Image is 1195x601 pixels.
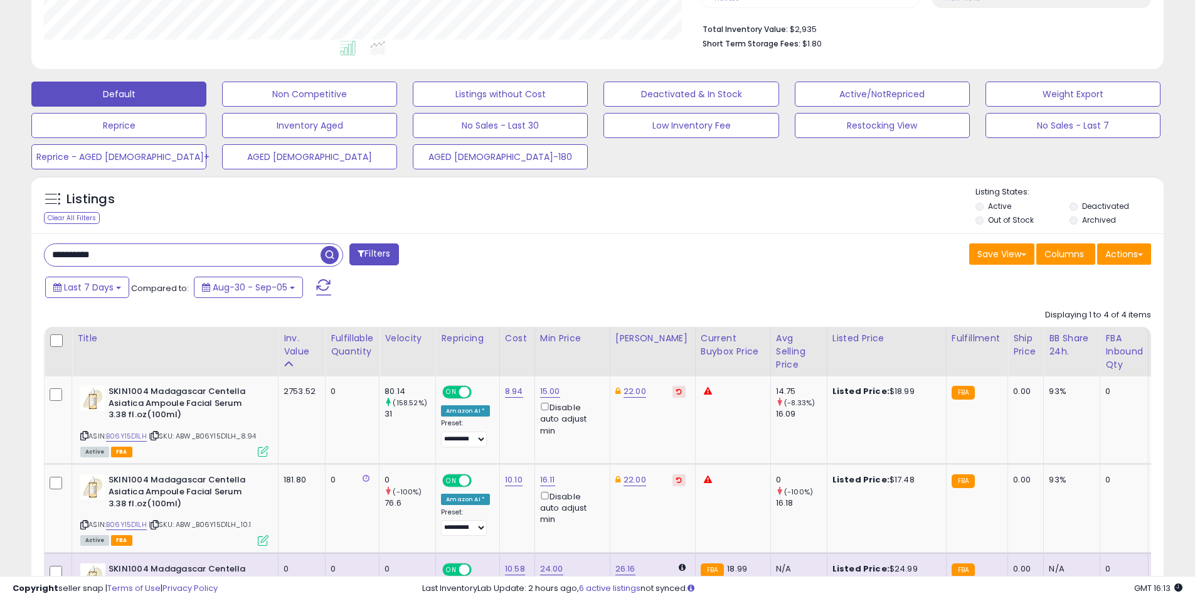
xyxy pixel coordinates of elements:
[784,398,815,408] small: (-8.33%)
[1013,332,1038,358] div: Ship Price
[80,563,105,588] img: 31Kxg2RcOgL._SL40_.jpg
[540,474,555,486] a: 16.11
[776,497,827,509] div: 16.18
[106,431,147,442] a: B06Y15D1LH
[505,385,523,398] a: 8.94
[331,563,369,575] div: 0
[615,332,690,345] div: [PERSON_NAME]
[1134,582,1182,594] span: 2025-09-13 16:13 GMT
[832,474,890,486] b: Listed Price:
[45,277,129,298] button: Last 7 Days
[776,474,827,486] div: 0
[802,38,822,50] span: $1.80
[385,563,435,575] div: 0
[213,281,287,294] span: Aug-30 - Sep-05
[1097,243,1151,265] button: Actions
[284,474,316,486] div: 181.80
[284,332,320,358] div: Inv. value
[385,408,435,420] div: 31
[1044,248,1084,260] span: Columns
[1082,201,1129,211] label: Deactivated
[162,582,218,594] a: Privacy Policy
[1049,474,1090,486] div: 93%
[832,385,890,397] b: Listed Price:
[1105,386,1139,397] div: 0
[776,563,817,575] div: N/A
[441,494,490,505] div: Amazon AI *
[776,386,827,397] div: 14.75
[441,405,490,417] div: Amazon AI *
[31,144,206,169] button: Reprice - AGED [DEMOGRAPHIC_DATA]+
[80,535,109,546] span: All listings currently available for purchase on Amazon
[422,583,1182,595] div: Last InventoryLab Update: 2 hours ago, not synced.
[952,563,975,577] small: FBA
[832,474,937,486] div: $17.48
[393,398,427,408] small: (158.52%)
[149,431,256,441] span: | SKU: ABW_B06Y15D1LH_8.94
[701,563,724,577] small: FBA
[952,474,975,488] small: FBA
[106,519,147,530] a: B06Y15D1LH
[443,387,459,398] span: ON
[776,332,822,371] div: Avg Selling Price
[540,385,560,398] a: 15.00
[975,186,1164,198] p: Listing States:
[80,386,268,455] div: ASIN:
[331,474,369,486] div: 0
[385,474,435,486] div: 0
[703,38,800,49] b: Short Term Storage Fees:
[131,282,189,294] span: Compared to:
[540,400,600,437] div: Disable auto adjust min
[470,476,490,486] span: OFF
[727,563,747,575] span: 18.99
[615,563,635,575] a: 26.16
[1049,332,1095,358] div: BB Share 24h.
[952,332,1002,345] div: Fulfillment
[385,332,430,345] div: Velocity
[1013,563,1034,575] div: 0.00
[80,474,105,499] img: 31Kxg2RcOgL._SL40_.jpg
[952,386,975,400] small: FBA
[832,332,941,345] div: Listed Price
[109,474,261,513] b: SKIN1004 Madagascar Centella Asiatica Ampoule Facial Serum 3.38 fl.oz(100ml)
[1105,563,1139,575] div: 0
[624,474,646,486] a: 22.00
[385,386,435,397] div: 80.14
[222,82,397,107] button: Non Competitive
[1049,563,1090,575] div: N/A
[470,387,490,398] span: OFF
[31,82,206,107] button: Default
[64,281,114,294] span: Last 7 Days
[107,582,161,594] a: Terms of Use
[603,113,778,138] button: Low Inventory Fee
[1049,386,1090,397] div: 93%
[832,386,937,397] div: $18.99
[1082,215,1116,225] label: Archived
[13,583,218,595] div: seller snap | |
[194,277,303,298] button: Aug-30 - Sep-05
[505,474,523,486] a: 10.10
[66,191,115,208] h5: Listings
[443,476,459,486] span: ON
[1045,309,1151,321] div: Displaying 1 to 4 of 4 items
[413,144,588,169] button: AGED [DEMOGRAPHIC_DATA]-180
[77,332,273,345] div: Title
[441,508,490,536] div: Preset:
[579,582,640,594] a: 6 active listings
[985,82,1160,107] button: Weight Export
[776,408,827,420] div: 16.09
[969,243,1034,265] button: Save View
[505,563,525,575] a: 10.58
[795,113,970,138] button: Restocking View
[222,113,397,138] button: Inventory Aged
[603,82,778,107] button: Deactivated & In Stock
[284,386,316,397] div: 2753.52
[109,386,261,424] b: SKIN1004 Madagascar Centella Asiatica Ampoule Facial Serum 3.38 fl.oz(100ml)
[1036,243,1095,265] button: Columns
[80,386,105,411] img: 31Kxg2RcOgL._SL40_.jpg
[985,113,1160,138] button: No Sales - Last 7
[703,21,1142,36] li: $2,935
[624,385,646,398] a: 22.00
[331,332,374,358] div: Fulfillable Quantity
[505,332,529,345] div: Cost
